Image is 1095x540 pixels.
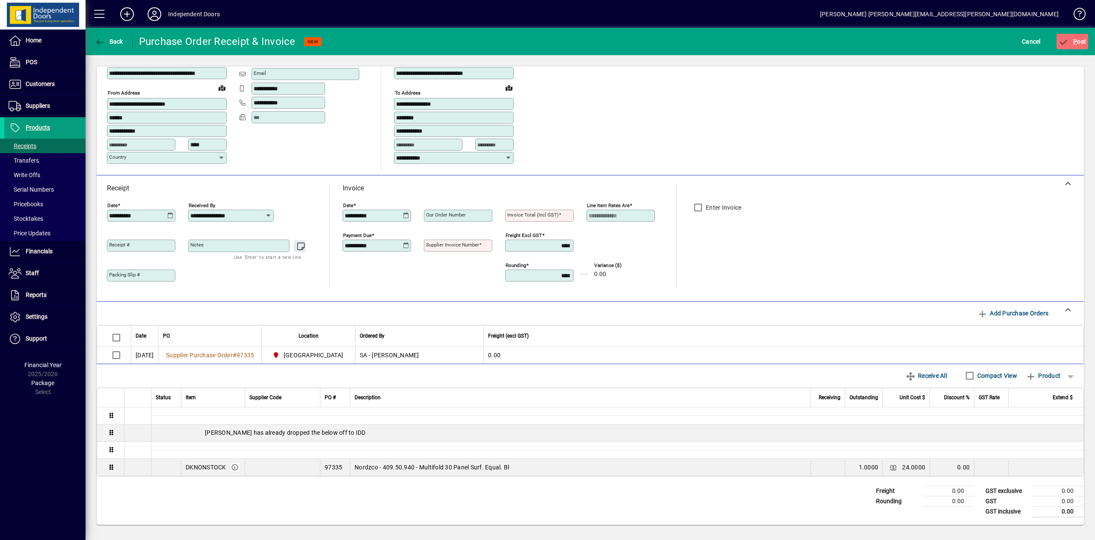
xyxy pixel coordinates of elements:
[4,197,86,211] a: Pricebooks
[4,30,86,51] a: Home
[900,393,925,402] span: Unit Cost $
[977,306,1048,320] span: Add Purchase Orders
[979,393,1000,402] span: GST Rate
[488,331,529,341] span: Freight (excl GST)
[426,242,479,248] mat-label: Supplier invoice number
[944,393,970,402] span: Discount %
[320,459,350,476] td: 97335
[506,262,526,268] mat-label: Rounding
[4,285,86,306] a: Reports
[189,202,215,208] mat-label: Received by
[923,486,974,496] td: 0.00
[166,352,233,359] span: Supplier Purchase Order
[355,347,483,364] td: SA - [PERSON_NAME]
[981,496,1033,506] td: GST
[974,306,1052,321] button: Add Purchase Orders
[1026,369,1060,383] span: Product
[1021,368,1065,383] button: Product
[845,459,882,476] td: 1.0000
[355,393,381,402] span: Description
[360,331,479,341] div: Ordered By
[1057,34,1089,49] button: Post
[483,347,1083,364] td: 0.00
[350,459,811,476] td: Nordzco - 409.50.940 - Multifold 30 Panel Surf. Equal. Bl
[26,291,47,298] span: Reports
[131,347,158,364] td: [DATE]
[506,232,542,238] mat-label: Freight excl GST
[168,7,220,21] div: Independent Doors
[4,168,86,182] a: Write Offs
[234,252,301,262] mat-hint: Use 'Enter' to start a new line
[1020,34,1043,49] button: Cancel
[594,263,645,268] span: Variance ($)
[872,486,923,496] td: Freight
[902,463,925,472] span: 24.0000
[4,226,86,240] a: Price Updates
[233,352,237,359] span: #
[186,393,196,402] span: Item
[31,380,54,386] span: Package
[26,335,47,342] span: Support
[136,331,146,341] span: Date
[163,350,257,360] a: Supplier Purchase Order#97335
[249,393,281,402] span: Supplier Code
[1022,35,1041,48] span: Cancel
[1073,38,1077,45] span: P
[4,153,86,168] a: Transfers
[113,6,141,22] button: Add
[237,352,254,359] span: 97335
[254,70,266,76] mat-label: Email
[906,369,947,383] span: Receive All
[151,428,1083,437] div: [PERSON_NAME] has already dropped the below off to IDD
[109,242,130,248] mat-label: Receipt #
[308,39,318,45] span: NEW
[4,211,86,226] a: Stocktakes
[4,74,86,95] a: Customers
[186,463,226,472] div: DKNONSTOCK
[107,202,118,208] mat-label: Date
[4,241,86,262] a: Financials
[163,331,257,341] div: PO
[887,461,899,473] button: Change Price Levels
[26,59,37,65] span: POS
[109,154,126,160] mat-label: Country
[4,328,86,350] a: Support
[923,496,974,506] td: 0.00
[9,157,39,164] span: Transfers
[820,7,1059,21] div: [PERSON_NAME] [PERSON_NAME][EMAIL_ADDRESS][PERSON_NAME][DOMAIN_NAME]
[26,102,50,109] span: Suppliers
[86,34,133,49] app-page-header-button: Back
[139,35,296,48] div: Purchase Order Receipt & Invoice
[1033,506,1084,517] td: 0.00
[4,95,86,117] a: Suppliers
[26,124,50,131] span: Products
[1053,393,1073,402] span: Extend $
[343,232,372,238] mat-label: Payment due
[360,331,385,341] span: Ordered By
[976,371,1017,380] label: Compact View
[9,186,54,193] span: Serial Numbers
[704,203,741,212] label: Enter Invoice
[109,272,140,278] mat-label: Packing Slip #
[136,331,154,341] div: Date
[587,202,630,208] mat-label: Line item rates are
[163,331,170,341] span: PO
[1033,486,1084,496] td: 0.00
[9,201,43,208] span: Pricebooks
[190,242,204,248] mat-label: Notes
[594,271,606,278] span: 0.00
[902,368,950,383] button: Receive All
[156,393,171,402] span: Status
[95,38,123,45] span: Back
[507,212,559,218] mat-label: Invoice Total (incl GST)
[849,393,878,402] span: Outstanding
[343,202,353,208] mat-label: Date
[141,6,168,22] button: Profile
[981,506,1033,517] td: GST inclusive
[872,496,923,506] td: Rounding
[1059,38,1086,45] span: ost
[9,230,50,237] span: Price Updates
[4,139,86,153] a: Receipts
[284,351,343,359] span: [GEOGRAPHIC_DATA]
[426,212,466,218] mat-label: Our order number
